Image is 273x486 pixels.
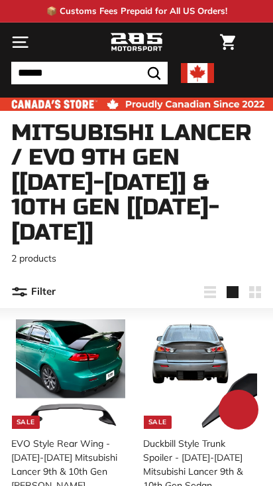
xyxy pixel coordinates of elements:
[215,390,262,433] inbox-online-store-chat: Shopify online store chat
[12,416,40,429] div: Sale
[213,23,242,61] a: Cart
[11,62,168,84] input: Search
[11,276,56,308] button: Filter
[11,121,262,245] h1: Mitsubishi Lancer / Evo 9th Gen [[DATE]-[DATE]] & 10th Gen [[DATE]-[DATE]]
[11,252,262,266] p: 2 products
[144,416,172,429] div: Sale
[46,5,227,18] p: 📦 Customs Fees Prepaid for All US Orders!
[110,31,163,54] img: Logo_285_Motorsport_areodynamics_components
[148,319,257,429] img: mitsubishi lancer spoiler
